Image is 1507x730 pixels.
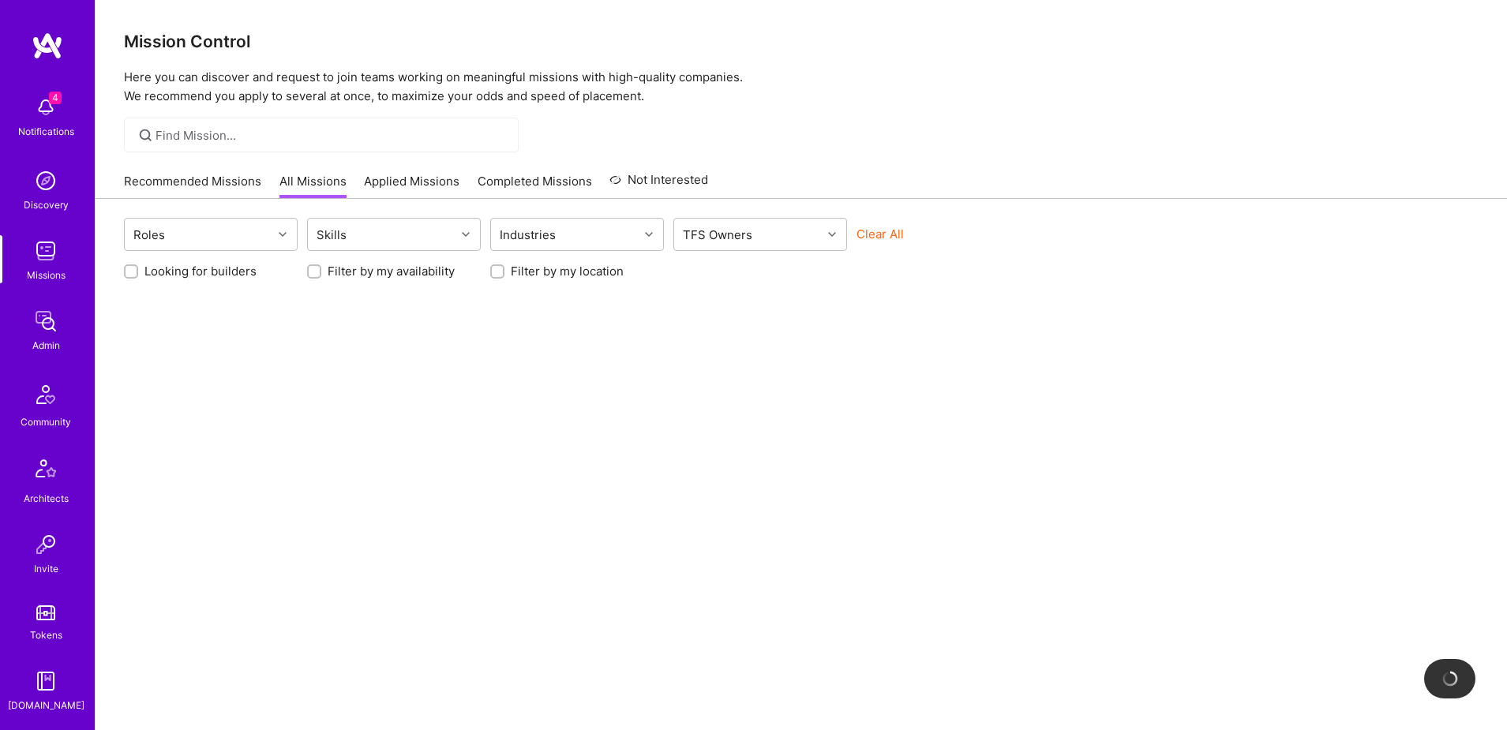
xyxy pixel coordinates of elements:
div: Tokens [30,627,62,643]
div: Discovery [24,197,69,213]
i: icon Chevron [279,230,287,238]
a: Completed Missions [478,173,592,199]
i: icon SearchGrey [137,126,155,144]
i: icon Chevron [462,230,470,238]
a: Applied Missions [364,173,459,199]
div: Skills [313,223,351,246]
img: admin teamwork [30,305,62,337]
input: Find Mission... [156,127,507,144]
div: Industries [496,223,560,246]
div: Missions [27,267,66,283]
img: logo [32,32,63,60]
img: teamwork [30,235,62,267]
div: Architects [24,490,69,507]
label: Filter by my availability [328,263,455,279]
h3: Mission Control [124,32,1479,51]
i: icon Chevron [645,230,653,238]
div: Admin [32,337,60,354]
img: loading [1441,669,1460,688]
div: Roles [129,223,169,246]
a: Not Interested [609,170,708,199]
img: Architects [27,452,65,490]
span: 4 [49,92,62,104]
div: [DOMAIN_NAME] [8,697,84,713]
i: icon Chevron [828,230,836,238]
img: guide book [30,665,62,697]
img: discovery [30,165,62,197]
a: Recommended Missions [124,173,261,199]
img: tokens [36,605,55,620]
img: bell [30,92,62,123]
div: Notifications [18,123,74,140]
img: Invite [30,529,62,560]
div: Invite [34,560,58,577]
div: TFS Owners [679,223,756,246]
img: Community [27,376,65,414]
label: Filter by my location [511,263,624,279]
div: Community [21,414,71,430]
label: Looking for builders [144,263,257,279]
p: Here you can discover and request to join teams working on meaningful missions with high-quality ... [124,68,1479,106]
a: All Missions [279,173,347,199]
button: Clear All [857,226,904,242]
